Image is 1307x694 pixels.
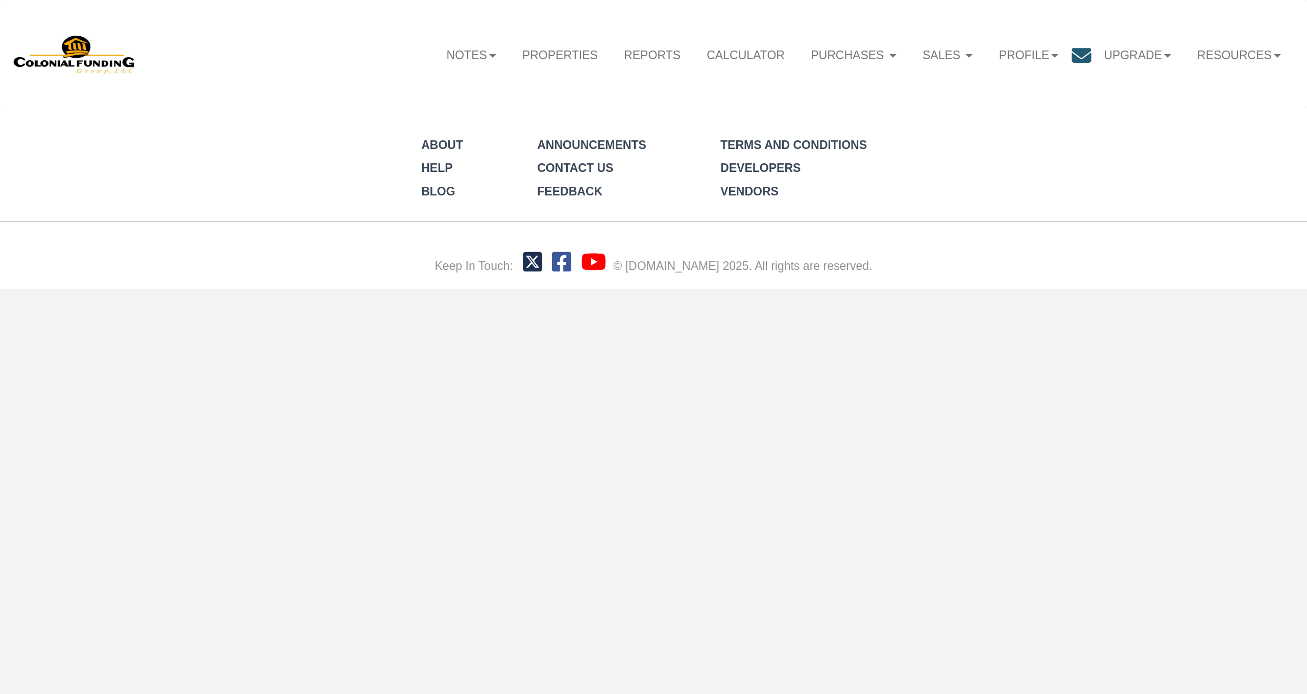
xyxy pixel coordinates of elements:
[611,37,694,73] a: Reports
[720,138,867,152] a: Terms and Conditions
[13,34,136,75] img: 579666
[720,161,801,175] a: Developers
[537,138,646,152] a: Announcements
[986,37,1072,73] a: Profile
[720,185,779,198] a: Vendors
[537,185,602,198] a: Feedback
[537,161,613,175] a: Contact Us
[421,138,463,152] a: About
[421,185,455,198] a: Blog
[1091,37,1184,73] a: Upgrade
[421,161,452,175] a: Help
[434,258,513,275] div: Keep In Touch:
[1184,37,1294,73] a: Resources
[509,37,611,73] a: Properties
[613,258,872,275] div: © [DOMAIN_NAME] 2025. All rights are reserved.
[909,37,986,73] a: Sales
[433,37,509,73] a: Notes
[694,37,798,73] a: Calculator
[798,37,910,73] a: Purchases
